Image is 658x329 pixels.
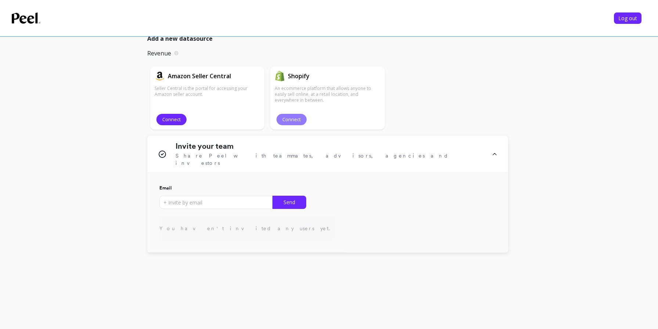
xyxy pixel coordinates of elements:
[147,34,213,43] span: Add a new datasource
[618,15,637,22] span: Log out
[155,71,165,81] img: api.amazon.svg
[288,72,310,80] h1: Shopify
[176,142,234,151] h1: Invite your team
[159,216,335,241] div: You haven't invited any users yet.
[276,114,307,125] button: Connect
[162,116,181,123] span: Connect
[147,49,171,58] p: Revenue
[275,71,285,81] img: api.shopify.svg
[283,199,295,206] span: Send
[272,196,306,209] button: Send
[176,152,483,167] span: Share Peel with teammates, advisors, agencies and investors
[155,86,260,97] p: Seller Central is the portal for accessing your Amazon seller account.
[282,116,301,123] span: Connect
[156,114,187,125] button: Connect
[159,185,172,191] span: Email
[614,12,641,24] button: Log out
[168,72,231,80] h1: Amazon Seller Central
[159,196,272,209] input: + Invite by email
[275,86,380,103] p: An ecommerce platform that allows anyone to easily sell online, at a retail location, and everywh...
